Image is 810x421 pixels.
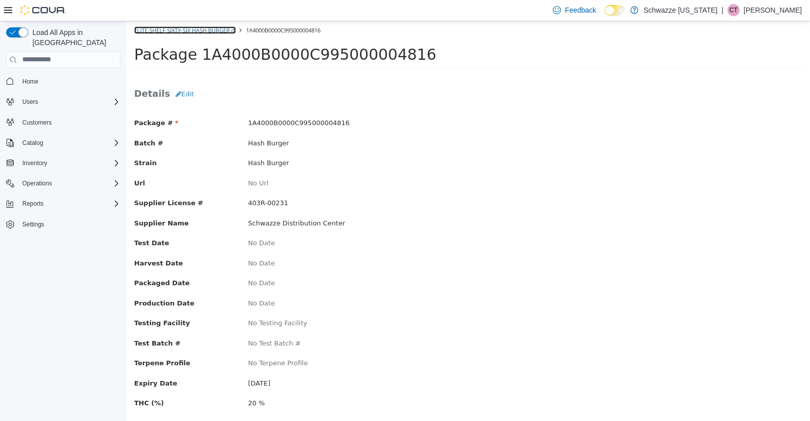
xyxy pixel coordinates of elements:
[8,67,44,78] span: Details
[18,218,48,231] a: Settings
[121,258,148,265] span: No Date
[2,176,125,190] button: Operations
[22,220,44,228] span: Settings
[18,177,56,189] button: Operations
[744,4,802,16] p: [PERSON_NAME]
[8,298,63,305] span: Testing Facility
[121,318,174,326] span: No Test Batch #
[730,4,738,16] span: CT
[8,358,51,366] span: Expiry Date
[8,158,18,166] span: Url
[22,139,43,147] span: Catalog
[28,27,120,48] span: Load All Apps in [GEOGRAPHIC_DATA]
[22,98,38,106] span: Users
[8,338,64,346] span: Terpene Profile
[22,159,47,167] span: Inventory
[18,137,47,149] button: Catalog
[8,118,36,126] span: Batch #
[8,278,68,286] span: Production Date
[727,4,740,16] div: Clinton Temple
[121,158,142,166] span: No Url
[121,278,148,286] span: No Date
[121,178,161,185] span: 403R-00231
[121,238,148,246] span: No Date
[8,138,30,145] span: Strain
[22,179,52,187] span: Operations
[8,238,56,246] span: Harvest Date
[121,338,181,346] span: No Terpene Profile
[22,119,52,127] span: Customers
[8,178,76,185] span: Supplier License #
[18,218,120,231] span: Settings
[22,78,38,86] span: Home
[2,115,125,130] button: Customers
[8,5,109,13] a: Elite Shelf Sixty-Six Hash Burger (I)
[22,200,44,208] span: Reports
[121,298,181,305] span: No Testing Facility
[2,136,125,150] button: Catalog
[121,378,138,386] span: 20 %
[8,318,54,326] span: Test Batch #
[18,96,120,108] span: Users
[18,177,120,189] span: Operations
[18,157,120,169] span: Inventory
[8,24,310,42] span: Package 1A4000B0000C995000004816
[8,218,43,225] span: Test Date
[2,217,125,232] button: Settings
[2,156,125,170] button: Inventory
[18,116,120,129] span: Customers
[121,358,144,366] span: [DATE]
[121,138,163,145] span: Hash Burger
[18,198,120,210] span: Reports
[2,74,125,89] button: Home
[8,258,63,265] span: Packaged Date
[8,378,37,386] span: THC (%)
[18,75,120,88] span: Home
[18,117,56,129] a: Customers
[8,198,62,206] span: Supplier Name
[721,4,723,16] p: |
[20,5,66,15] img: Cova
[18,137,120,149] span: Catalog
[18,75,43,88] a: Home
[18,198,48,210] button: Reports
[44,64,73,82] button: Edit
[643,4,717,16] p: Schwazze [US_STATE]
[2,197,125,211] button: Reports
[8,98,52,105] span: Package #
[119,5,194,13] span: 1A4000B0000C995000004816
[121,98,223,105] span: 1A4000B0000C995000004816
[2,95,125,109] button: Users
[604,5,626,16] input: Dark Mode
[18,157,51,169] button: Inventory
[121,198,219,206] span: Schwazze Distribution Center
[565,5,596,15] span: Feedback
[121,118,163,126] span: Hash Burger
[6,70,120,258] nav: Complex example
[18,96,42,108] button: Users
[121,218,148,225] span: No Date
